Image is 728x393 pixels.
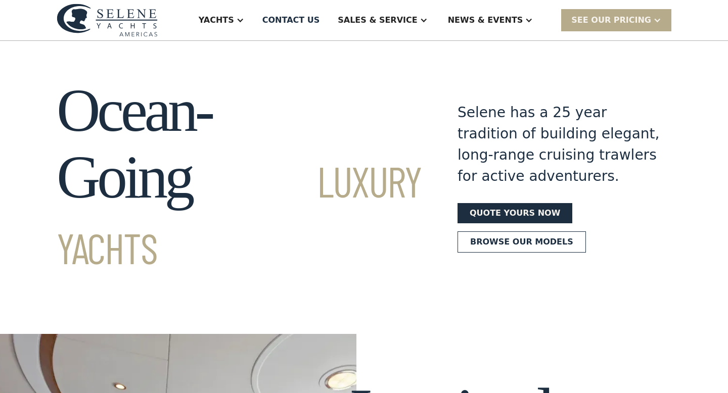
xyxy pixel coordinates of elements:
div: SEE Our Pricing [561,9,671,31]
div: Yachts [199,14,234,26]
h1: Ocean-Going [57,77,421,277]
div: Contact US [262,14,320,26]
span: Luxury Yachts [57,155,421,273]
a: Quote yours now [458,203,572,223]
a: Browse our models [458,231,586,253]
img: logo [57,4,158,36]
div: Selene has a 25 year tradition of building elegant, long-range cruising trawlers for active adven... [458,102,671,187]
div: Sales & Service [338,14,417,26]
div: News & EVENTS [448,14,523,26]
div: SEE Our Pricing [571,14,651,26]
